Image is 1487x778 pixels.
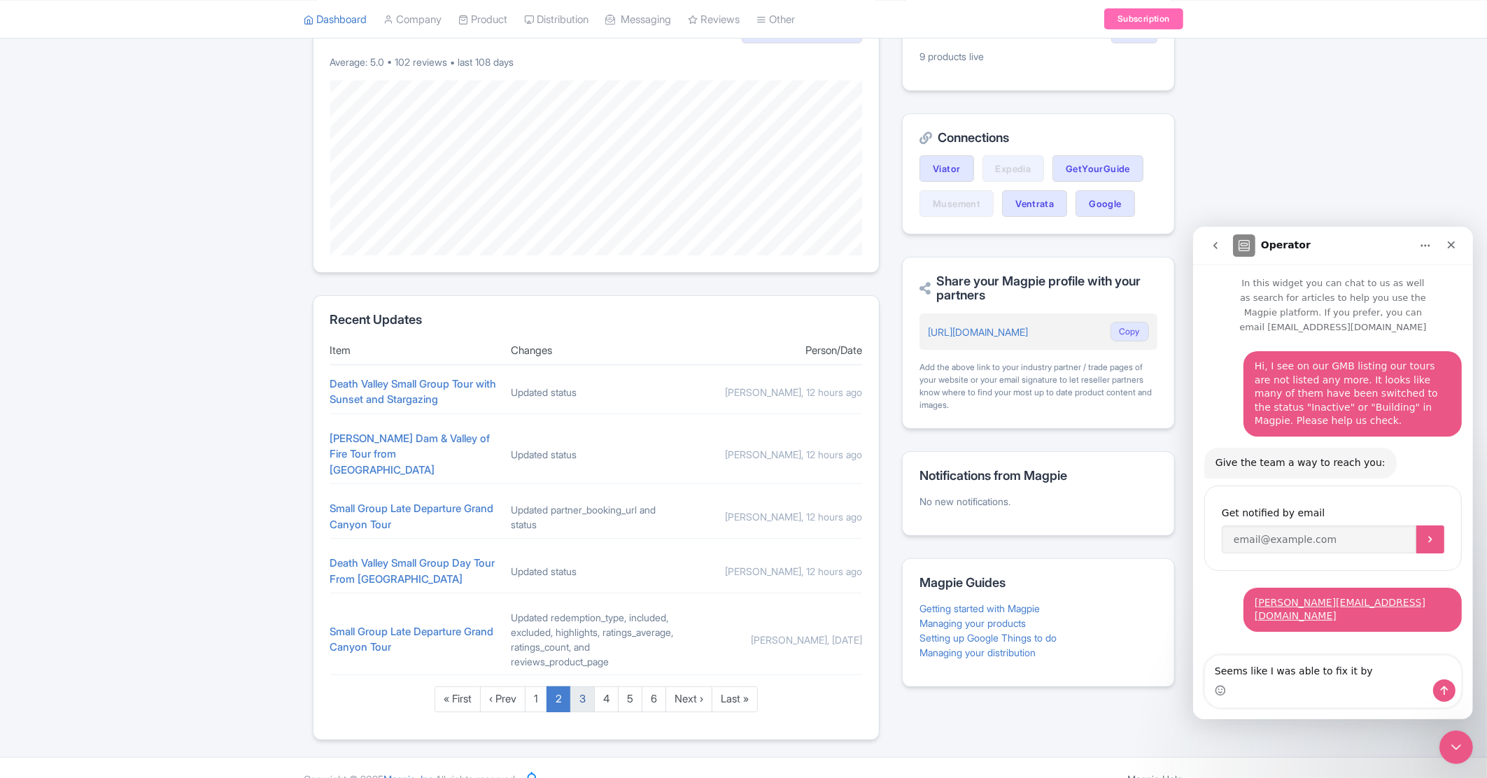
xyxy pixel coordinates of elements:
a: Musement [919,190,994,217]
div: Updated partner_booking_url and status [511,502,681,532]
a: Google [1076,190,1134,217]
div: Add the above link to your industry partner / trade pages of your website or your email signature... [919,361,1157,411]
div: Changes [511,343,681,359]
a: 3 [570,686,595,712]
div: [PERSON_NAME], 12 hours ago [692,509,862,524]
a: 2 [547,686,571,712]
div: [PERSON_NAME], 12 hours ago [692,447,862,462]
a: 1 [525,686,547,712]
iframe: Intercom live chat [1439,730,1473,764]
a: Small Group Late Departure Grand Canyon Tour [330,625,494,654]
p: Average: 5.0 • 102 reviews • last 108 days [330,55,863,69]
iframe: To enrich screen reader interactions, please activate Accessibility in Grammarly extension settings [1193,227,1473,719]
a: Death Valley Small Group Tour with Sunset and Stargazing [330,377,497,406]
div: [PERSON_NAME], 12 hours ago [692,385,862,399]
div: Item [330,343,500,359]
div: Updated status [511,564,681,579]
a: Subscription [1104,8,1183,29]
a: « First [435,686,481,712]
a: Setting up Google Things to do [919,632,1057,644]
p: No new notifications. [919,494,1157,509]
a: GetYourGuide [1052,155,1143,182]
h2: Magpie Guides [919,576,1157,590]
h2: Notifications from Magpie [919,469,1157,483]
a: Managing your distribution [919,646,1036,658]
a: 5 [618,686,642,712]
a: Viator [919,155,973,182]
div: Updated redemption_type, included, excluded, highlights, ratings_average, ratings_count, and revi... [511,610,681,669]
h2: Share your Magpie profile with your partners [919,274,1157,302]
a: [PERSON_NAME] Dam & Valley of Fire Tour from [GEOGRAPHIC_DATA] [330,432,491,476]
a: Managing your products [919,617,1026,629]
a: Small Group Late Departure Grand Canyon Tour [330,502,494,531]
a: Last » [712,686,758,712]
div: [PERSON_NAME], 12 hours ago [692,564,862,579]
a: 4 [594,686,619,712]
a: Next › [665,686,712,712]
a: Death Valley Small Group Day Tour From [GEOGRAPHIC_DATA] [330,556,495,586]
a: Getting started with Magpie [919,602,1040,614]
a: [URL][DOMAIN_NAME] [928,326,1028,338]
h2: Connections [919,131,1157,145]
div: [PERSON_NAME], [DATE] [692,632,862,647]
a: ‹ Prev [480,686,526,712]
div: Person/Date [692,343,862,359]
p: 9 products live [919,49,1157,64]
div: Updated status [511,385,681,399]
div: Updated status [511,447,681,462]
a: Expedia [982,155,1045,182]
button: Copy [1111,322,1149,341]
h2: Recent Updates [330,313,863,327]
a: 6 [642,686,666,712]
a: Ventrata [1002,190,1067,217]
